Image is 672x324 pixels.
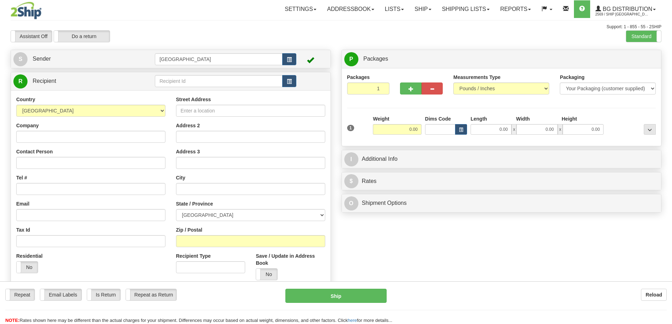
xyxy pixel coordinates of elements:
span: Sender [32,56,51,62]
input: Recipient Id [155,75,283,87]
label: City [176,174,185,181]
a: Addressbook [322,0,380,18]
label: Tax Id [16,226,30,233]
span: O [344,196,358,210]
label: State / Province [176,200,213,207]
label: Street Address [176,96,211,103]
a: Shipping lists [437,0,495,18]
span: $ [344,174,358,188]
label: Address 2 [176,122,200,129]
label: Residential [16,252,43,259]
label: Save / Update in Address Book [256,252,325,267]
label: Address 3 [176,148,200,155]
label: Standard [626,31,661,42]
input: Enter a location [176,105,325,117]
b: Reload [646,292,662,298]
span: BG Distribution [601,6,652,12]
a: IAdditional Info [344,152,659,166]
span: Packages [363,56,388,62]
a: Ship [409,0,436,18]
label: Is Return [87,289,120,300]
a: here [348,318,357,323]
a: P Packages [344,52,659,66]
a: Reports [495,0,536,18]
label: Email Labels [40,289,81,300]
label: No [17,262,38,273]
label: Dims Code [425,115,451,122]
button: Ship [285,289,387,303]
label: Do a return [54,31,110,42]
a: OShipment Options [344,196,659,210]
button: Reload [641,289,667,301]
span: x [558,124,563,135]
label: Height [562,115,577,122]
label: Zip / Postal [176,226,202,233]
div: Support: 1 - 855 - 55 - 2SHIP [11,24,661,30]
label: Repeat [6,289,35,300]
span: P [344,52,358,66]
iframe: chat widget [656,126,671,198]
a: $Rates [344,174,659,189]
div: ... [644,124,656,135]
span: Recipient [32,78,56,84]
label: No [256,269,277,280]
label: Email [16,200,29,207]
span: S [13,52,28,66]
label: Packages [347,74,370,81]
label: Contact Person [16,148,53,155]
span: 1 [347,125,355,131]
label: Repeat as Return [126,289,176,300]
label: Width [516,115,530,122]
img: logo2569.jpg [11,2,42,19]
span: x [511,124,516,135]
label: Country [16,96,35,103]
label: Tel # [16,174,27,181]
label: Recipient Type [176,252,211,259]
span: NOTE: [5,318,19,323]
a: S Sender [13,52,155,66]
label: Packaging [560,74,585,81]
label: Length [471,115,487,122]
label: Assistant Off [11,31,52,42]
span: 2569 / Ship [GEOGRAPHIC_DATA] [595,11,648,18]
label: Company [16,122,39,129]
a: Lists [380,0,409,18]
span: I [344,152,358,166]
label: Weight [373,115,389,122]
label: Measurements Type [453,74,501,81]
a: R Recipient [13,74,139,88]
input: Sender Id [155,53,283,65]
a: Settings [279,0,322,18]
span: R [13,74,28,88]
a: BG Distribution 2569 / Ship [GEOGRAPHIC_DATA] [590,0,661,18]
